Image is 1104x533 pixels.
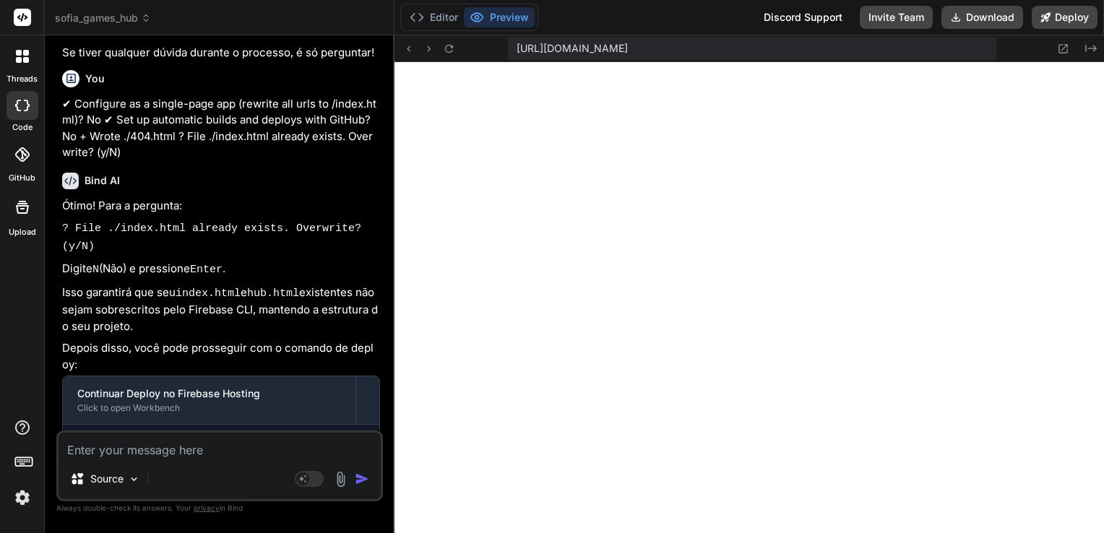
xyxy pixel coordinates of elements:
[62,222,368,253] code: ? File ./index.html already exists. Overwrite? (y/N)
[85,71,105,86] h6: You
[247,287,299,300] code: hub.html
[194,503,220,512] span: privacy
[63,376,355,424] button: Continuar Deploy no Firebase HostingClick to open Workbench
[128,473,140,485] img: Pick Models
[7,73,38,85] label: threads
[404,7,464,27] button: Editor
[464,7,535,27] button: Preview
[77,402,341,414] div: Click to open Workbench
[62,198,380,214] p: Ótimo! Para a pergunta:
[62,340,380,373] p: Depois disso, você pode prosseguir com o comando de deploy:
[62,45,380,61] p: Se tiver qualquer dúvida durante o processo, é só perguntar!
[332,471,349,487] img: attachment
[1032,6,1097,29] button: Deploy
[62,261,380,279] p: Digite (Não) e pressione .
[755,6,851,29] div: Discord Support
[55,11,151,25] span: sofia_games_hub
[176,287,241,300] code: index.html
[92,264,99,276] code: N
[77,386,341,401] div: Continuar Deploy no Firebase Hosting
[90,472,124,486] p: Source
[860,6,933,29] button: Invite Team
[85,173,120,188] h6: Bind AI
[9,172,35,184] label: GitHub
[10,485,35,510] img: settings
[62,96,380,161] p: ✔ Configure as a single-page app (rewrite all urls to /index.html)? No ✔ Set up automatic builds ...
[394,62,1104,533] iframe: Preview
[355,472,369,486] img: icon
[517,41,628,56] span: [URL][DOMAIN_NAME]
[56,501,383,515] p: Always double-check its answers. Your in Bind
[9,226,36,238] label: Upload
[190,264,223,276] code: Enter
[62,285,380,335] p: Isso garantirá que seu e existentes não sejam sobrescritos pelo Firebase CLI, mantendo a estrutur...
[12,121,33,134] label: code
[941,6,1023,29] button: Download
